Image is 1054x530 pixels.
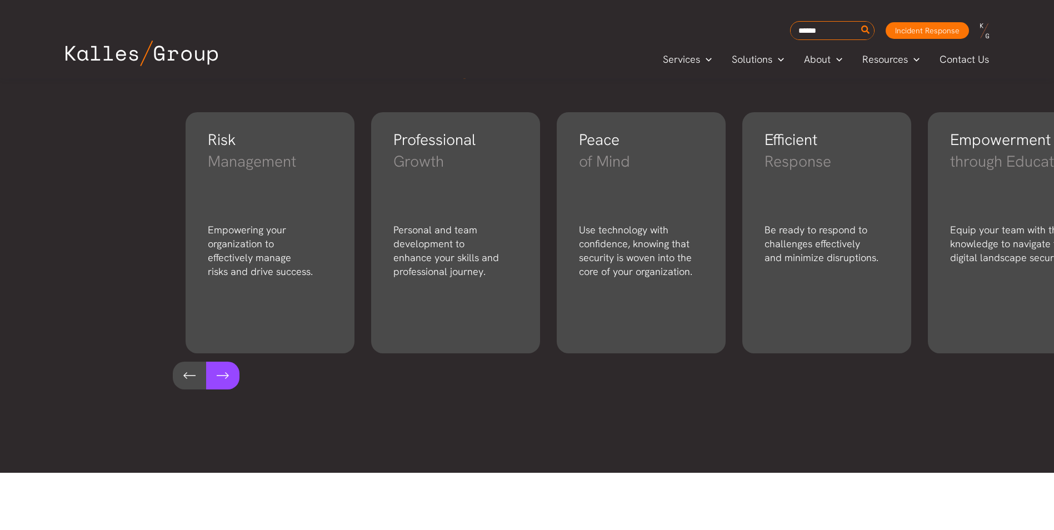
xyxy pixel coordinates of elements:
[886,22,969,39] a: Incident Response
[66,41,218,66] img: Kalles Group
[579,129,703,151] h3: Peace
[208,129,332,151] h3: Risk
[930,51,1000,68] a: Contact Us
[393,151,518,212] h3: Growth
[940,51,989,68] span: Contact Us
[663,51,700,68] span: Services
[208,223,332,284] h5: Empowering your organization to effectively manage risks and drive success.
[208,151,332,212] h3: Management
[722,51,794,68] a: SolutionsMenu Toggle
[393,129,518,151] h3: Professional
[700,51,712,68] span: Menu Toggle
[765,151,889,212] h3: Response
[765,129,889,151] h3: Efficient
[732,51,772,68] span: Solutions
[772,51,784,68] span: Menu Toggle
[804,51,831,68] span: About
[653,50,1000,68] nav: Primary Site Navigation
[765,223,889,284] h5: Be ready to respond to challenges effectively and minimize disruptions.
[831,51,842,68] span: Menu Toggle
[579,223,703,284] h5: Use technology with confidence, knowing that security is woven into the core of your organization.
[908,51,920,68] span: Menu Toggle
[852,51,930,68] a: ResourcesMenu Toggle
[794,51,852,68] a: AboutMenu Toggle
[393,223,518,284] h5: Personal and team development to enhance your skills and professional journey.
[653,51,722,68] a: ServicesMenu Toggle
[859,22,873,39] button: Search
[862,51,908,68] span: Resources
[579,151,703,212] h3: of Mind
